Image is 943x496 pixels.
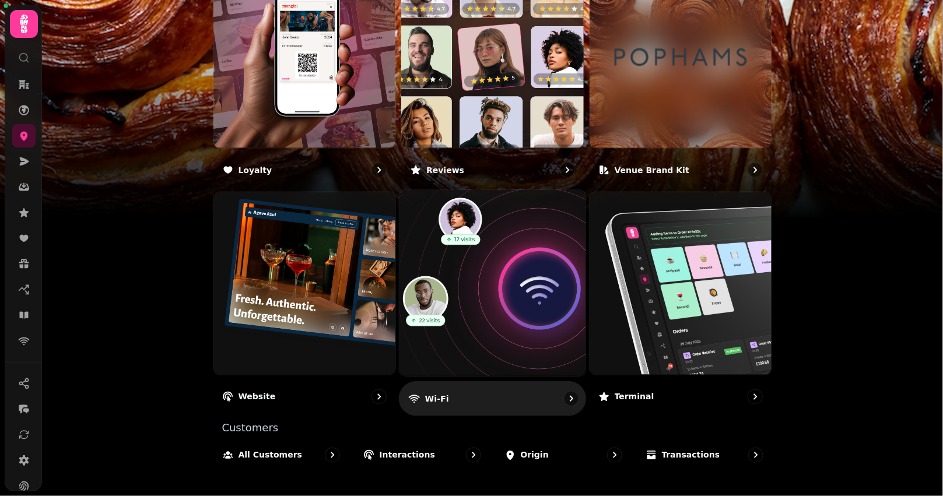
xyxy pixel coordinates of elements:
svg: go to [749,164,761,176]
p: Customers [222,423,773,434]
img: Website [213,192,396,375]
p: Transactions [662,449,720,461]
p: All customers [239,449,303,461]
svg: go to [327,449,338,461]
svg: go to [373,164,385,176]
p: Origin [521,449,549,461]
svg: go to [468,449,479,461]
a: TerminalTerminal [589,192,773,414]
p: Wi-Fi [425,393,449,404]
img: Terminal [590,192,772,375]
a: Transactions [636,438,773,472]
a: All customers [213,438,349,472]
a: WebsiteWebsite [213,192,397,414]
p: Website [239,391,276,403]
img: Wi-Fi [390,181,595,386]
svg: go to [565,393,577,404]
p: Reviews [426,164,464,176]
p: Terminal [615,391,654,403]
a: Interactions [354,438,490,472]
p: Loyalty [239,164,272,176]
svg: go to [562,164,573,176]
svg: go to [750,449,762,461]
p: Interactions [380,449,435,461]
svg: go to [373,391,385,403]
svg: go to [609,449,621,461]
p: Venue brand kit [615,164,689,176]
a: Origin [495,438,632,472]
svg: go to [749,391,761,403]
a: Wi-FiWi-Fi [399,190,586,416]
